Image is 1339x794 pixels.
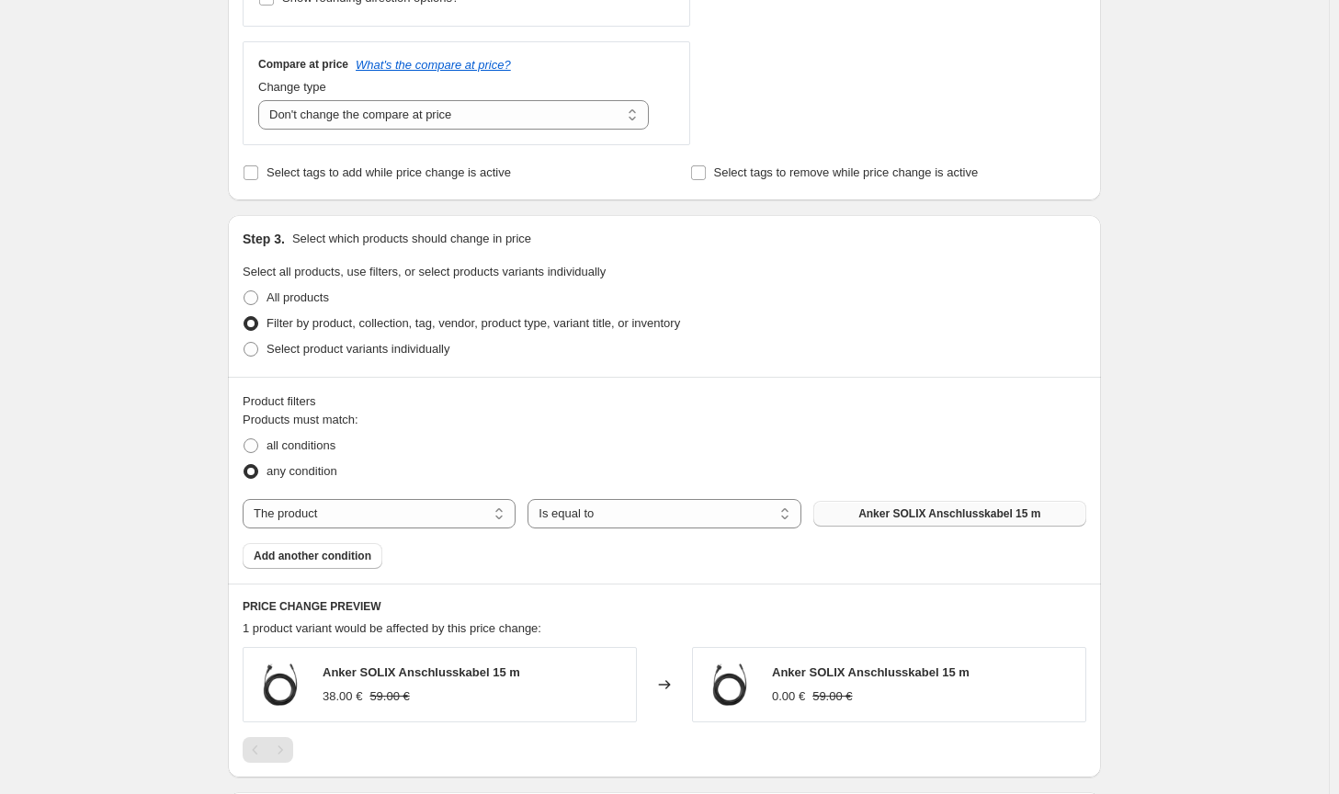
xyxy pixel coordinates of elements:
span: All products [267,290,329,304]
button: Add another condition [243,543,382,569]
span: Add another condition [254,549,371,563]
span: Anker SOLIX Anschlusskabel 15 m [858,506,1040,521]
h2: Step 3. [243,230,285,248]
span: Select product variants individually [267,342,449,356]
h3: Compare at price [258,57,348,72]
span: Products must match: [243,413,358,426]
button: Anker SOLIX Anschlusskabel 15 m [813,501,1086,527]
span: Change type [258,80,326,94]
strike: 59.00 € [812,687,852,706]
span: any condition [267,464,337,478]
span: all conditions [267,438,335,452]
img: Anker_Solix2_Anschlusskabel15m_80x.webp [702,657,757,712]
p: Select which products should change in price [292,230,531,248]
span: Select tags to remove while price change is active [714,165,979,179]
strike: 59.00 € [369,687,409,706]
span: Filter by product, collection, tag, vendor, product type, variant title, or inventory [267,316,680,330]
span: Anker SOLIX Anschlusskabel 15 m [323,665,520,679]
h6: PRICE CHANGE PREVIEW [243,599,1086,614]
button: What's the compare at price? [356,58,511,72]
div: 38.00 € [323,687,362,706]
span: 1 product variant would be affected by this price change: [243,621,541,635]
div: Product filters [243,392,1086,411]
span: Anker SOLIX Anschlusskabel 15 m [772,665,970,679]
div: 0.00 € [772,687,805,706]
span: Select tags to add while price change is active [267,165,511,179]
img: Anker_Solix2_Anschlusskabel15m_80x.webp [253,657,308,712]
span: Select all products, use filters, or select products variants individually [243,265,606,278]
nav: Pagination [243,737,293,763]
